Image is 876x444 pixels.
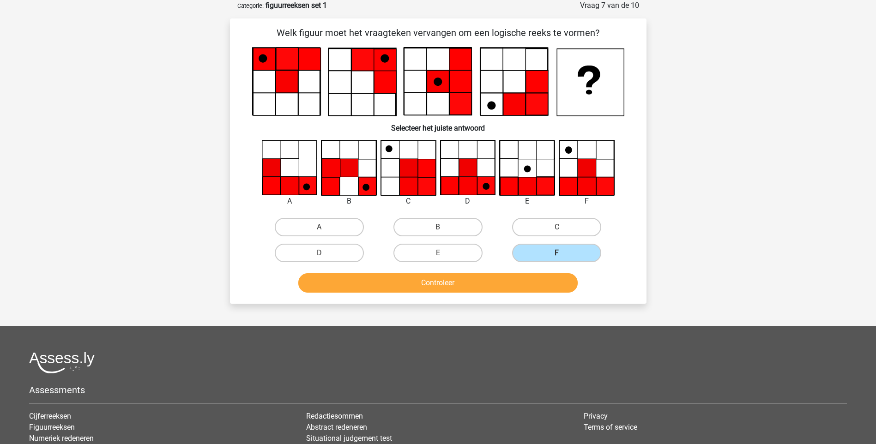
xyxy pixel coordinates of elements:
[29,384,847,396] h5: Assessments
[29,423,75,432] a: Figuurreeksen
[512,218,601,236] label: C
[552,196,622,207] div: F
[275,244,364,262] label: D
[306,412,363,420] a: Redactiesommen
[584,412,608,420] a: Privacy
[255,196,325,207] div: A
[374,196,443,207] div: C
[29,434,94,443] a: Numeriek redeneren
[433,196,503,207] div: D
[29,352,95,373] img: Assessly logo
[245,116,632,132] h6: Selecteer het juiste antwoord
[393,218,483,236] label: B
[275,218,364,236] label: A
[512,244,601,262] label: F
[492,196,562,207] div: E
[306,434,392,443] a: Situational judgement test
[306,423,367,432] a: Abstract redeneren
[584,423,637,432] a: Terms of service
[393,244,483,262] label: E
[266,1,327,10] strong: figuurreeksen set 1
[314,196,384,207] div: B
[29,412,71,420] a: Cijferreeksen
[298,273,578,293] button: Controleer
[245,26,632,40] p: Welk figuur moet het vraagteken vervangen om een logische reeks te vormen?
[237,2,264,9] small: Categorie:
